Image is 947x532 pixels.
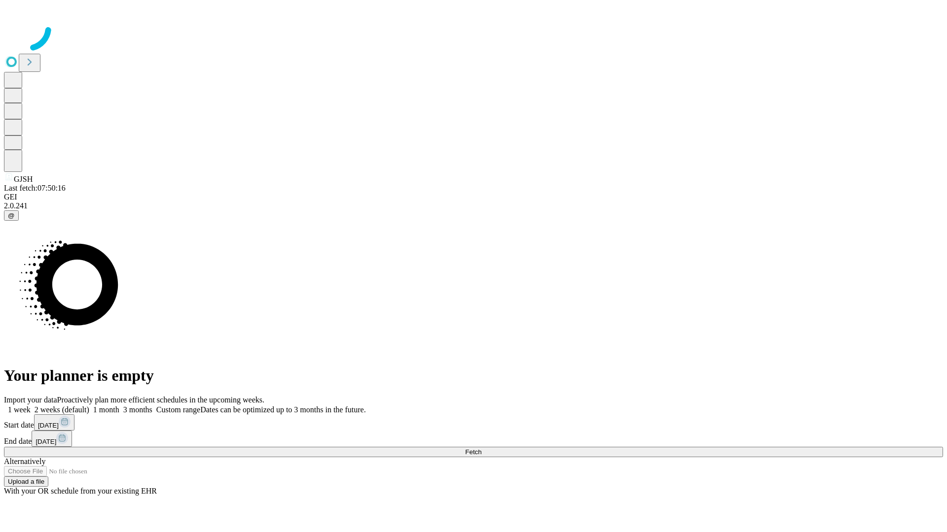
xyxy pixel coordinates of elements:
[38,422,59,429] span: [DATE]
[4,447,943,457] button: Fetch
[123,405,152,414] span: 3 months
[4,476,48,487] button: Upload a file
[156,405,200,414] span: Custom range
[200,405,365,414] span: Dates can be optimized up to 3 months in the future.
[4,396,57,404] span: Import your data
[4,414,943,431] div: Start date
[4,201,943,210] div: 2.0.241
[4,431,943,447] div: End date
[14,175,33,183] span: GJSH
[32,431,72,447] button: [DATE]
[8,212,15,219] span: @
[35,405,89,414] span: 2 weeks (default)
[57,396,264,404] span: Proactively plan more efficient schedules in the upcoming weeks.
[4,487,157,495] span: With your OR schedule from your existing EHR
[4,210,19,221] button: @
[4,457,45,465] span: Alternatively
[93,405,119,414] span: 1 month
[8,405,31,414] span: 1 week
[4,193,943,201] div: GEI
[465,448,481,456] span: Fetch
[4,184,66,192] span: Last fetch: 07:50:16
[4,366,943,385] h1: Your planner is empty
[34,414,74,431] button: [DATE]
[36,438,56,445] span: [DATE]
